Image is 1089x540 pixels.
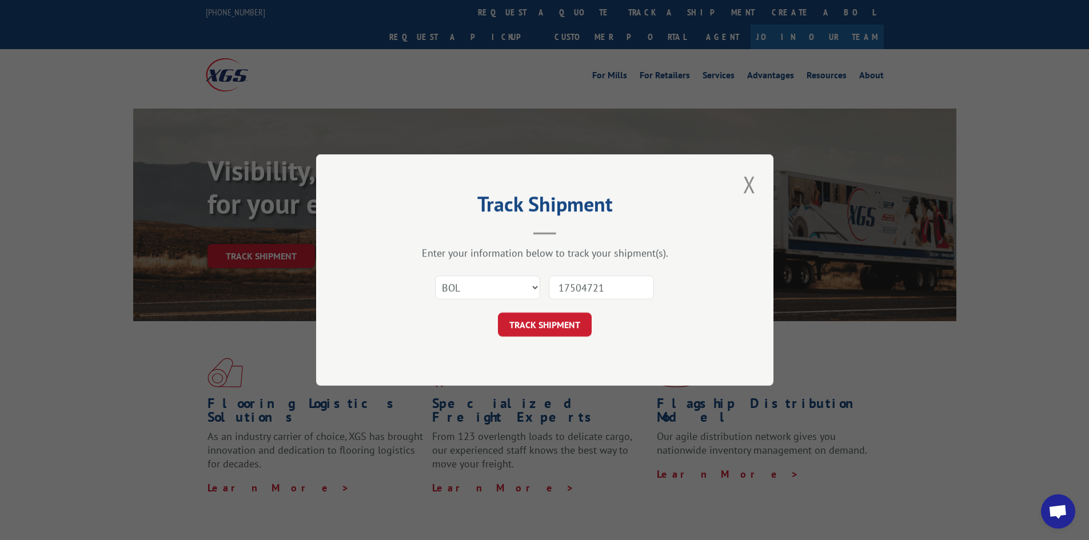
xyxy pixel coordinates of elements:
[549,275,654,299] input: Number(s)
[498,313,592,337] button: TRACK SHIPMENT
[373,246,716,259] div: Enter your information below to track your shipment(s).
[373,196,716,218] h2: Track Shipment
[1041,494,1075,529] a: Open chat
[740,169,759,200] button: Close modal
